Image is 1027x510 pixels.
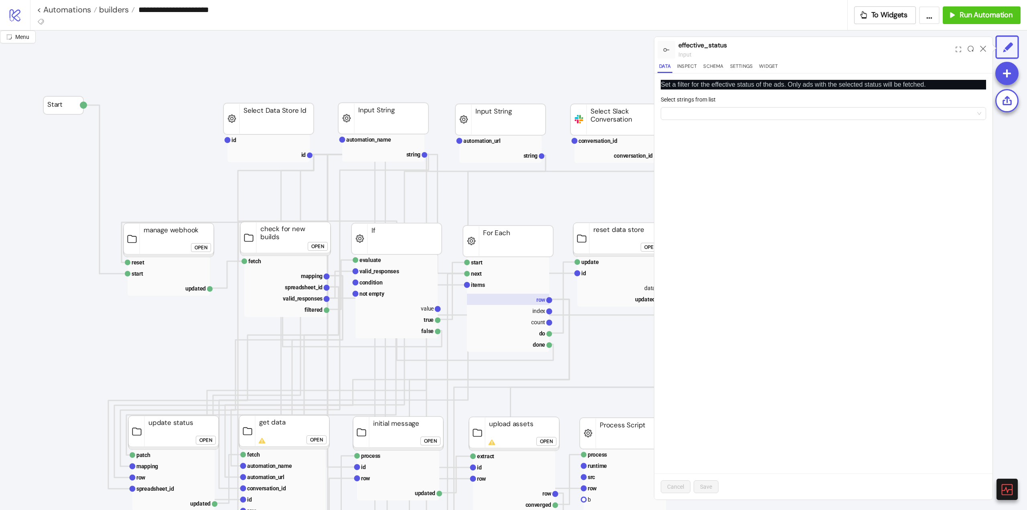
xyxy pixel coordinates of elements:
text: row [536,297,546,303]
text: evaluate [359,257,381,263]
button: Cancel [661,480,690,493]
button: Widget [757,62,779,73]
span: Run Automation [960,10,1013,20]
text: row [542,490,552,497]
text: row [588,485,597,492]
text: valid_responses [359,268,399,274]
div: Open [195,243,207,252]
text: automation_url [247,474,284,480]
button: Data [658,62,672,73]
text: condition [359,279,383,286]
text: index [532,308,545,314]
text: process [361,453,380,459]
span: radius-bottomright [6,34,12,40]
text: id [477,464,482,471]
label: Select strings from list [661,95,721,104]
text: conversation_id [578,138,617,144]
button: Open [641,243,661,252]
button: Open [306,435,327,444]
a: builders [97,6,135,14]
text: row [477,475,486,482]
text: valid_responses [283,295,323,302]
span: builders [97,4,129,15]
span: expand [956,47,961,52]
text: items [471,282,485,288]
div: Open [311,242,324,251]
text: string [524,152,538,159]
text: data [644,285,656,291]
text: extract [477,453,494,459]
button: To Widgets [854,6,916,24]
text: value [421,305,434,312]
text: id [301,152,306,158]
text: not empty [359,291,385,297]
text: b [588,496,591,503]
text: id [581,270,586,276]
text: src [588,474,595,480]
button: Open [420,437,440,445]
text: conversation_id [247,485,286,492]
text: id [361,464,366,470]
button: Schema [702,62,725,73]
text: row [136,474,146,481]
text: reset [132,259,144,266]
div: Open [424,437,437,446]
div: Open [540,437,553,446]
span: To Widgets [871,10,908,20]
button: Open [536,437,556,446]
text: count [531,319,545,325]
text: start [471,259,483,266]
text: process [588,451,607,458]
div: Open [199,436,212,445]
button: Open [191,243,211,252]
div: Open [310,435,323,445]
text: id [247,496,252,503]
text: id [231,137,236,143]
text: automation_name [247,463,292,469]
div: input [678,50,952,59]
button: Save [694,480,718,493]
text: row [361,475,370,482]
button: ... [919,6,940,24]
text: fetch [248,258,261,264]
text: fetch [247,451,260,458]
text: string [406,151,421,158]
button: Open [196,436,216,445]
span: Menu [15,34,29,40]
text: mapping [301,273,323,279]
text: next [471,270,482,277]
div: Open [644,243,657,252]
text: mapping [136,463,158,469]
p: Set a filter for the effective status of the ads. Only ads with the selected status will be fetched. [661,80,986,89]
text: start [132,270,143,277]
a: < Automations [37,6,97,14]
text: runtime [588,463,607,469]
text: automation_url [463,138,501,144]
text: patch [136,452,150,458]
text: automation_name [346,136,391,143]
button: Open [308,242,328,251]
button: Inspect [676,62,698,73]
div: effective_status [678,40,952,50]
text: spreadsheet_id [285,284,323,291]
button: Run Automation [943,6,1021,24]
text: conversation_id [614,152,653,159]
text: spreadsheet_id [136,486,174,492]
button: Settings [729,62,755,73]
text: update [581,259,599,265]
